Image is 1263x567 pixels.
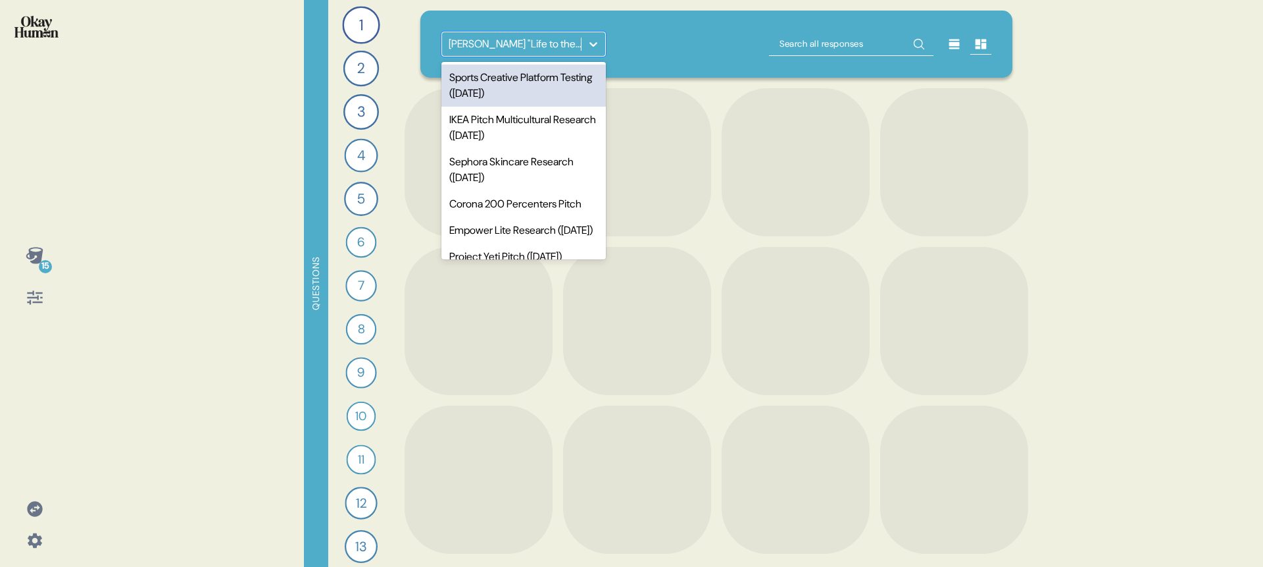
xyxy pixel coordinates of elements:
[344,182,378,216] div: 5
[441,149,606,191] div: Sephora Skincare Research ([DATE])
[345,487,377,519] div: 12
[345,270,377,302] div: 7
[441,107,606,149] div: IKEA Pitch Multicultural Research ([DATE])
[14,16,59,38] img: okayhuman.3b1b6348.png
[347,402,376,431] div: 10
[345,357,376,388] div: 9
[345,530,378,563] div: 13
[441,65,606,107] div: Sports Creative Platform Testing ([DATE])
[449,36,582,52] div: [PERSON_NAME] "Life to the Fullest" Observations
[346,314,376,344] div: 8
[346,227,377,258] div: 6
[441,217,606,244] div: Empower Lite Research ([DATE])
[347,445,376,475] div: 11
[343,94,379,130] div: 3
[441,191,606,217] div: Corona 200 Percenters Pitch
[343,51,379,86] div: 2
[39,260,52,273] div: 15
[441,244,606,270] div: Project Yeti Pitch ([DATE])
[344,138,378,172] div: 4
[342,6,380,43] div: 1
[769,32,933,56] input: Search all responses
